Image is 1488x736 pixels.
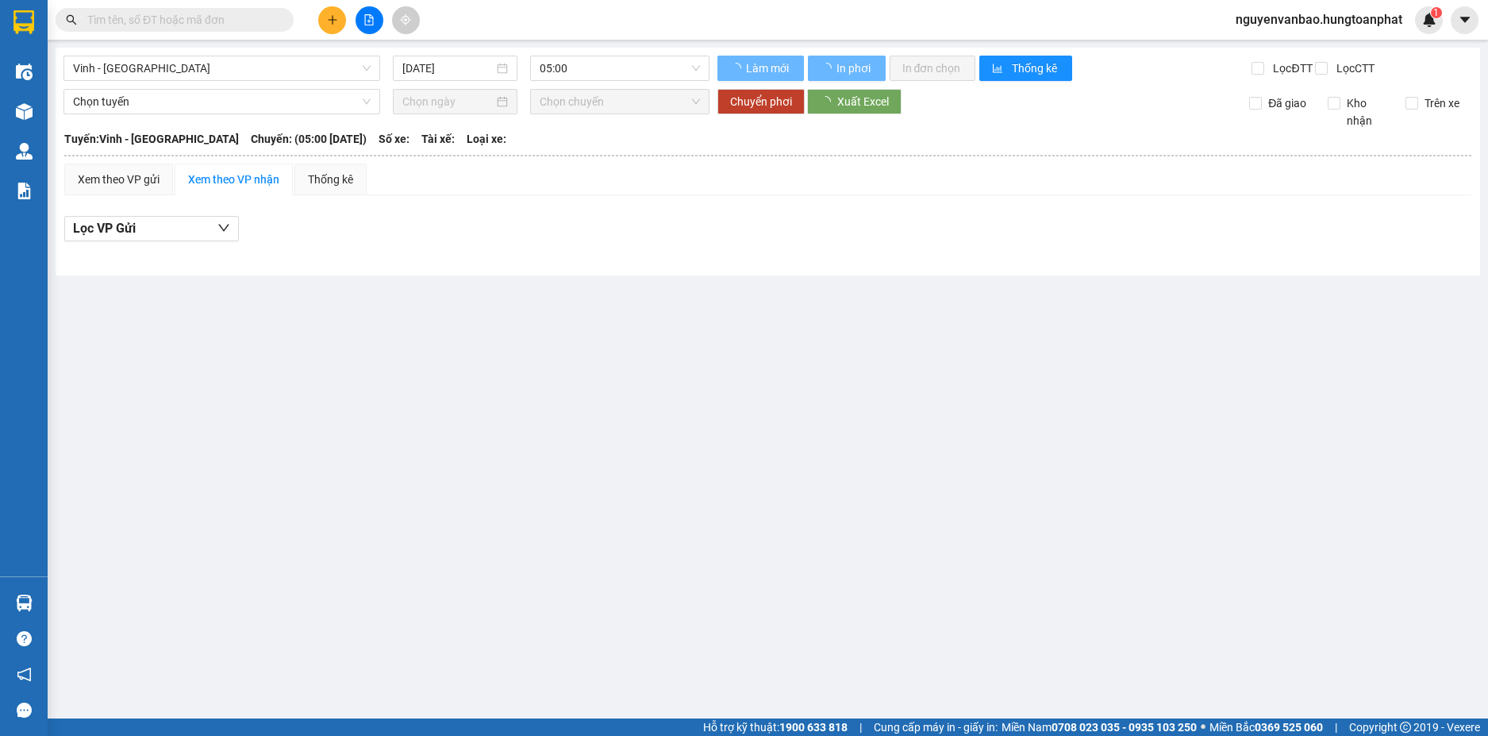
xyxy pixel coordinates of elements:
button: caret-down [1451,6,1478,34]
button: bar-chartThống kê [979,56,1072,81]
span: 1 [1433,7,1439,18]
button: Lọc VP Gửi [64,216,239,241]
span: search [66,14,77,25]
span: Làm mới [746,60,791,77]
span: Hỗ trợ kỹ thuật: [703,719,848,736]
span: bar-chart [992,63,1005,75]
strong: 1900 633 818 [779,721,848,734]
span: 05:00 [540,56,700,80]
span: loading [730,63,744,74]
img: solution-icon [16,183,33,199]
span: Chọn chuyến [540,90,700,114]
img: logo-vxr [13,10,34,34]
b: Tuyến: Vinh - [GEOGRAPHIC_DATA] [64,133,239,145]
div: Xem theo VP gửi [78,171,160,188]
div: Xem theo VP nhận [188,171,279,188]
span: Lọc VP Gửi [73,218,136,238]
span: notification [17,667,32,682]
button: Chuyển phơi [717,89,805,114]
span: Kho nhận [1340,94,1394,129]
span: Thống kê [1012,60,1059,77]
span: Chọn tuyến [73,90,371,114]
div: Thống kê [308,171,353,188]
button: aim [392,6,420,34]
span: Trên xe [1418,94,1466,112]
span: ⚪️ [1201,724,1205,730]
span: Lọc CTT [1330,60,1377,77]
input: Tìm tên, số ĐT hoặc mã đơn [87,11,275,29]
span: Tài xế: [421,130,455,148]
span: file-add [363,14,375,25]
button: Xuất Excel [807,89,902,114]
button: In đơn chọn [890,56,976,81]
button: file-add [356,6,383,34]
span: loading [821,63,834,74]
span: Miền Bắc [1209,719,1323,736]
img: warehouse-icon [16,64,33,80]
img: icon-new-feature [1422,13,1436,27]
span: question-circle [17,631,32,646]
span: Chuyến: (05:00 [DATE]) [251,130,367,148]
span: message [17,703,32,718]
img: warehouse-icon [16,595,33,611]
span: Số xe: [379,130,409,148]
span: Đã giao [1262,94,1313,112]
strong: 0708 023 035 - 0935 103 250 [1052,721,1197,734]
span: Cung cấp máy in - giấy in: [874,719,998,736]
button: Làm mới [717,56,804,81]
img: warehouse-icon [16,103,33,120]
input: 12/08/2025 [402,60,494,77]
span: Lọc ĐTT [1267,60,1314,77]
span: Vinh - Hà Nội [73,56,371,80]
span: Loại xe: [467,130,506,148]
button: In phơi [808,56,886,81]
span: plus [327,14,338,25]
span: aim [400,14,411,25]
button: plus [318,6,346,34]
span: Miền Nam [1002,719,1197,736]
span: down [217,222,230,234]
span: | [1335,719,1337,736]
span: nguyenvanbao.hungtoanphat [1223,10,1415,29]
sup: 1 [1431,7,1442,18]
span: copyright [1400,722,1411,733]
strong: 0369 525 060 [1255,721,1323,734]
img: warehouse-icon [16,143,33,160]
span: In phơi [836,60,873,77]
span: caret-down [1458,13,1472,27]
span: | [859,719,862,736]
input: Chọn ngày [402,93,494,110]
